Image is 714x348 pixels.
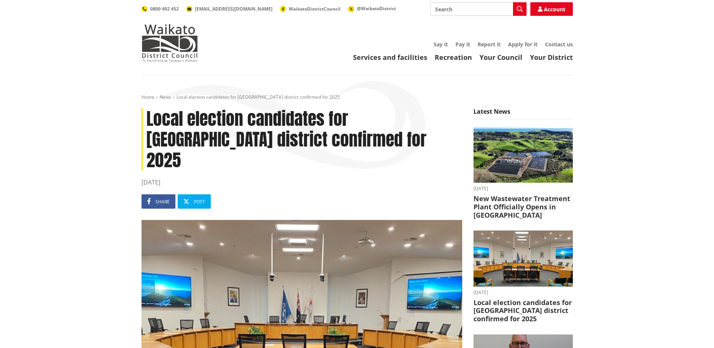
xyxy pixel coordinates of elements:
time: [DATE] [473,290,573,295]
a: Account [530,2,573,16]
span: @WaikatoDistrict [357,5,396,12]
a: Post [178,194,211,209]
a: Recreation [435,53,472,62]
time: [DATE] [142,178,462,187]
h5: Latest News [473,108,573,119]
a: Services and facilities [353,53,427,62]
a: Report it [478,41,501,48]
a: WaikatoDistrictCouncil [280,6,341,12]
img: Chambers [473,230,573,287]
a: Apply for it [508,41,537,48]
a: [DATE] Local election candidates for [GEOGRAPHIC_DATA] district confirmed for 2025 [473,230,573,323]
input: Search input [430,2,527,16]
span: Post [194,198,205,205]
span: Local election candidates for [GEOGRAPHIC_DATA] district confirmed for 2025 [177,94,340,100]
a: Your Council [480,53,522,62]
a: Share [142,194,175,209]
img: Waikato District Council - Te Kaunihera aa Takiwaa o Waikato [142,24,198,62]
a: Pay it [455,41,470,48]
nav: breadcrumb [142,94,573,101]
h1: Local election candidates for [GEOGRAPHIC_DATA] district confirmed for 2025 [142,108,462,171]
a: [DATE] New Wastewater Treatment Plant Officially Opens in [GEOGRAPHIC_DATA] [473,127,573,219]
h3: New Wastewater Treatment Plant Officially Opens in [GEOGRAPHIC_DATA] [473,195,573,219]
a: Contact us [545,41,573,48]
a: News [160,94,171,100]
span: 0800 492 452 [150,6,179,12]
a: 0800 492 452 [142,6,179,12]
a: Say it [434,41,448,48]
a: Your District [530,53,573,62]
h3: Local election candidates for [GEOGRAPHIC_DATA] district confirmed for 2025 [473,299,573,323]
a: @WaikatoDistrict [348,5,396,12]
span: Share [155,198,170,205]
img: Raglan WWTP facility [473,127,573,183]
time: [DATE] [473,186,573,191]
span: [EMAIL_ADDRESS][DOMAIN_NAME] [195,6,273,12]
a: Home [142,94,154,100]
a: [EMAIL_ADDRESS][DOMAIN_NAME] [186,6,273,12]
span: WaikatoDistrictCouncil [289,6,341,12]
